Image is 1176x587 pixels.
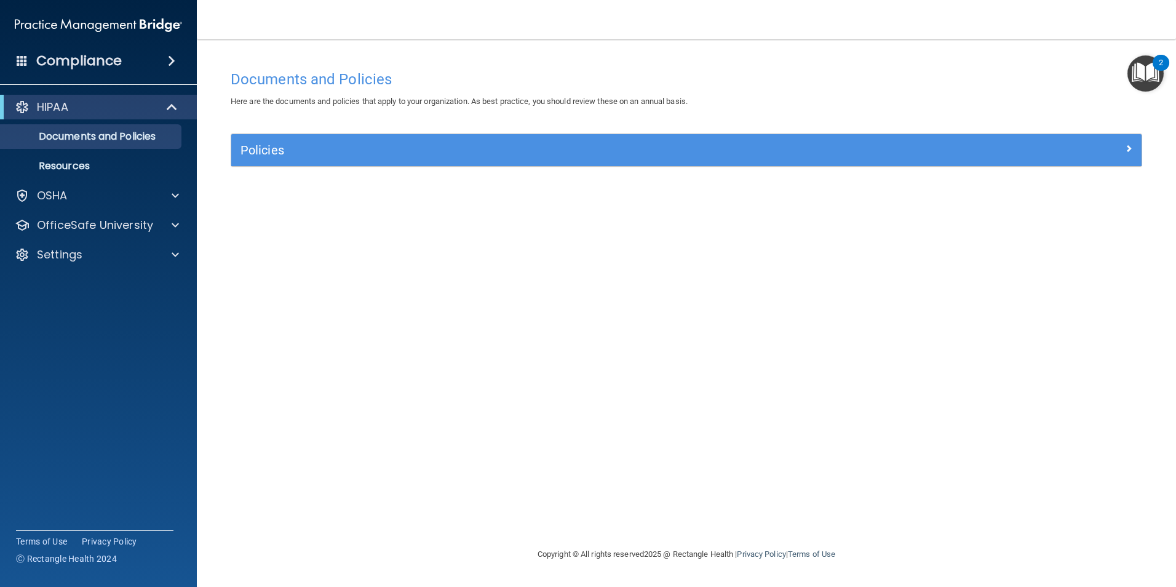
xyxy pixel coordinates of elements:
[16,553,117,565] span: Ⓒ Rectangle Health 2024
[37,218,153,233] p: OfficeSafe University
[8,160,176,172] p: Resources
[1127,55,1164,92] button: Open Resource Center, 2 new notifications
[8,130,176,143] p: Documents and Policies
[231,71,1142,87] h4: Documents and Policies
[240,140,1132,160] a: Policies
[37,188,68,203] p: OSHA
[37,247,82,262] p: Settings
[15,100,178,114] a: HIPAA
[15,13,182,38] img: PMB logo
[15,247,179,262] a: Settings
[36,52,122,70] h4: Compliance
[1159,63,1163,79] div: 2
[231,97,688,106] span: Here are the documents and policies that apply to your organization. As best practice, you should...
[788,549,835,559] a: Terms of Use
[462,535,911,574] div: Copyright © All rights reserved 2025 @ Rectangle Health | |
[737,549,785,559] a: Privacy Policy
[240,143,905,157] h5: Policies
[15,218,179,233] a: OfficeSafe University
[37,100,68,114] p: HIPAA
[82,535,137,548] a: Privacy Policy
[16,535,67,548] a: Terms of Use
[15,188,179,203] a: OSHA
